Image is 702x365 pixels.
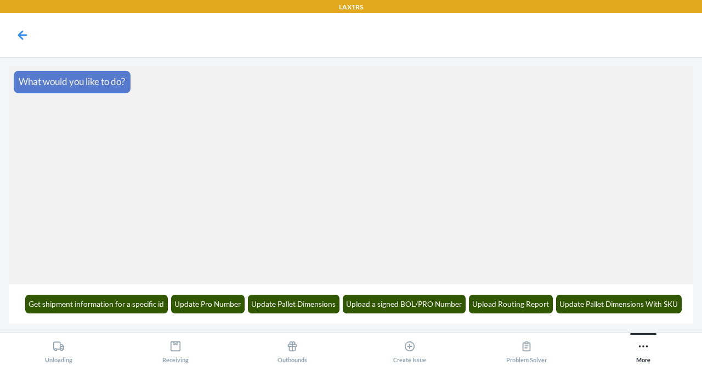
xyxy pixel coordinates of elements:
[19,75,125,89] p: What would you like to do?
[556,295,682,313] button: Update Pallet Dimensions With SKU
[248,295,340,313] button: Update Pallet Dimensions
[171,295,245,313] button: Update Pro Number
[278,336,307,363] div: Outbounds
[45,336,72,363] div: Unloading
[234,333,351,363] button: Outbounds
[393,336,426,363] div: Create Issue
[585,333,702,363] button: More
[343,295,466,313] button: Upload a signed BOL/PRO Number
[339,2,363,12] p: LAX1RS
[162,336,189,363] div: Receiving
[117,333,234,363] button: Receiving
[351,333,468,363] button: Create Issue
[25,295,168,313] button: Get shipment information for a specific id
[636,336,650,363] div: More
[469,295,553,313] button: Upload Routing Report
[506,336,547,363] div: Problem Solver
[468,333,585,363] button: Problem Solver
